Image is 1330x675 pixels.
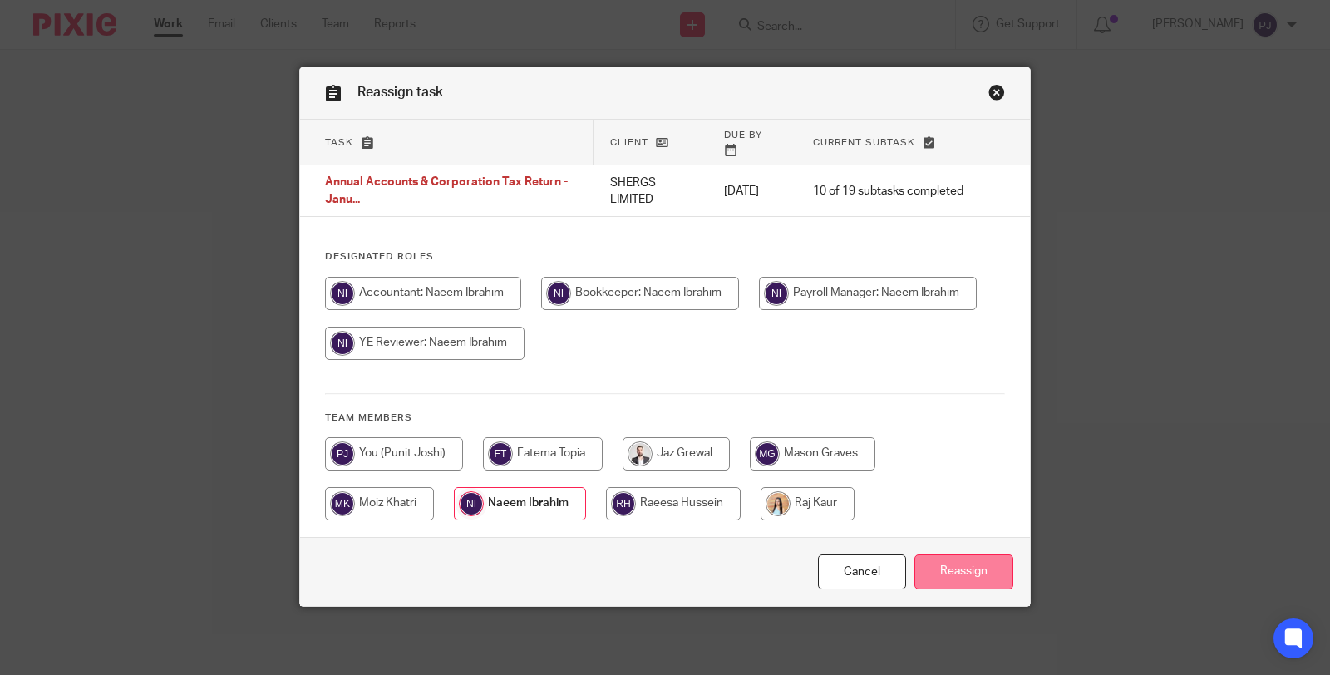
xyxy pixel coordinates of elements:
p: [DATE] [724,183,780,200]
a: Close this dialog window [988,84,1005,106]
h4: Designated Roles [325,250,1005,264]
span: Annual Accounts & Corporation Tax Return - Janu... [325,177,568,206]
input: Reassign [914,554,1013,590]
span: Due by [724,131,762,140]
span: Reassign task [357,86,443,99]
span: Task [325,138,353,147]
span: Current subtask [813,138,915,147]
a: Close this dialog window [818,554,906,590]
p: SHERGS LIMITED [610,175,691,209]
td: 10 of 19 subtasks completed [796,165,980,217]
span: Client [610,138,648,147]
h4: Team members [325,411,1005,425]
